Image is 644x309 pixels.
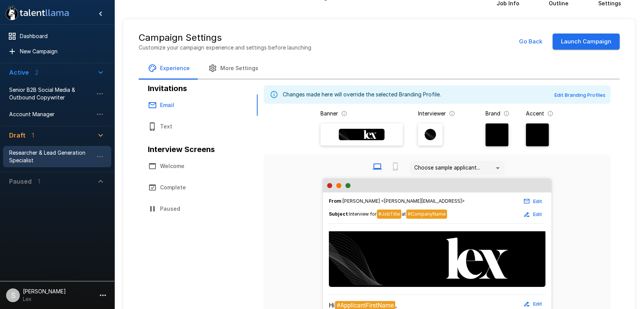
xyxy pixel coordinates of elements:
label: Banner Logo [320,123,403,146]
h5: Campaign Settings [139,32,311,44]
img: lex_avatar2.png [425,129,436,140]
div: Changes made here will override the selected Branding Profile. [283,88,441,101]
span: , [396,302,397,309]
p: Customize your campaign experience and settings before launching [139,44,311,51]
img: Talent Llama [329,231,545,285]
svg: The primary color for buttons in branded interviews and emails. It should be a color that complem... [547,110,553,117]
button: Email [139,94,258,116]
button: Launch Campaign [553,34,620,50]
svg: The image that will show next to questions in your candidate interviews. It must be square and at... [449,110,455,117]
b: From [329,198,341,204]
button: Text [139,116,258,137]
span: : [329,210,447,219]
button: Go Back [515,34,546,50]
div: Choose sample applicant... [409,161,505,175]
button: Edit [521,208,545,220]
p: Brand [485,110,500,117]
p: Interviewer [418,110,446,117]
button: Paused [139,198,258,219]
button: More Settings [199,58,268,79]
img: Banner Logo [339,129,384,140]
span: at [402,211,406,217]
button: Experience [139,58,199,79]
p: Banner [320,110,338,117]
span: #JobTitle [377,210,401,219]
button: Complete [139,177,258,198]
button: Edit [521,195,545,207]
button: Welcome [139,155,258,177]
span: #CompanyName [406,210,447,219]
svg: The banner version of your logo. Using your logo will enable customization of brand and accent co... [341,110,347,117]
span: Hi [329,302,335,309]
button: Edit Branding Profiles [553,89,607,101]
b: Subject [329,211,348,217]
p: Accent [526,110,544,117]
span: Interview for [349,211,376,217]
span: : [PERSON_NAME] <[PERSON_NAME][EMAIL_ADDRESS]> [329,197,465,205]
svg: The background color for branded interviews and emails. It should be a color that complements you... [503,110,509,117]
